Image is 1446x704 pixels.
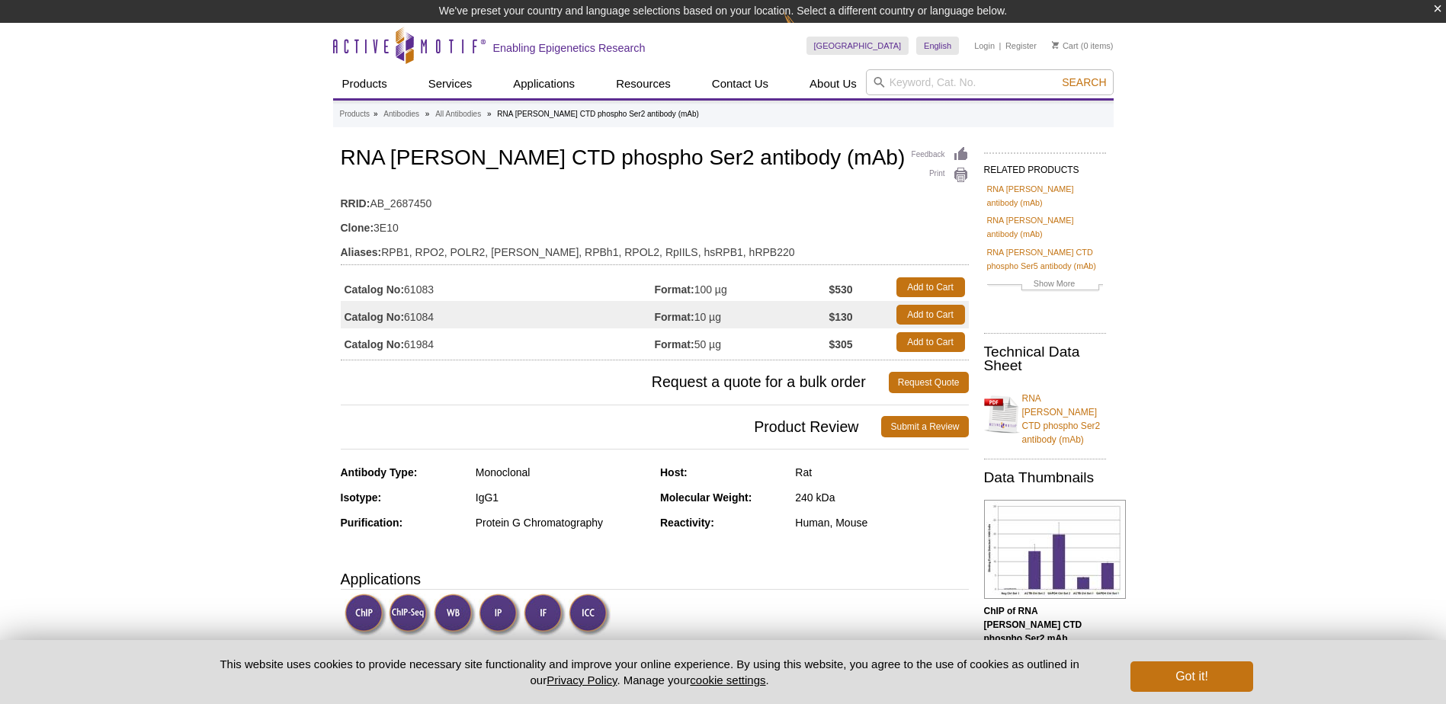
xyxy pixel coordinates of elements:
input: Keyword, Cat. No. [866,69,1114,95]
h2: Technical Data Sheet [984,345,1106,373]
div: 240 kDa [795,491,968,504]
a: All Antibodies [435,107,481,121]
b: ChIP of RNA [PERSON_NAME] CTD phospho Ser2 mAb. [984,606,1082,644]
img: ChIP Validated [345,594,386,635]
strong: Catalog No: [345,283,405,296]
td: RPB1, RPO2, POLR2, [PERSON_NAME], RPBh1, RPOL2, RpIILS, hsRPB1, hRPB220 [341,236,969,261]
h2: RELATED PRODUCTS [984,152,1106,180]
strong: $130 [829,310,852,324]
h2: Data Thumbnails [984,471,1106,485]
a: Services [419,69,482,98]
strong: Host: [660,466,688,478]
td: AB_2687450 [341,187,969,212]
td: 100 µg [655,274,829,301]
a: Feedback [912,146,969,163]
a: English [916,37,959,55]
div: Rat [795,466,968,479]
a: Privacy Policy [547,674,617,686]
a: RNA [PERSON_NAME] antibody (mAb) [987,213,1103,241]
a: Request Quote [889,372,969,393]
a: Add to Cart [896,305,965,325]
a: RNA [PERSON_NAME] CTD phospho Ser2 antibody (mAb) [984,382,1106,446]
a: Products [333,69,396,98]
img: ChIP-Seq Validated [389,594,431,635]
li: » [425,110,430,118]
strong: Isotype: [341,491,382,504]
a: Register [1005,40,1037,51]
a: Resources [607,69,680,98]
strong: Catalog No: [345,310,405,324]
img: Immunoprecipitation Validated [479,594,521,635]
strong: Format: [655,338,694,351]
strong: $305 [829,338,852,351]
div: IgG1 [476,491,649,504]
strong: Molecular Weight: [660,491,752,504]
img: Immunofluorescence Validated [524,594,566,635]
p: (Click image to enlarge and see details.) [984,604,1106,673]
strong: Antibody Type: [341,466,418,478]
td: 61084 [341,301,655,328]
img: Western Blot Validated [434,594,476,635]
span: Product Review [341,416,882,437]
img: Change Here [784,11,824,47]
div: Protein G Chromatography [476,516,649,530]
a: About Us [800,69,866,98]
img: Immunocytochemistry Validated [569,594,611,635]
a: Print [912,167,969,184]
a: Show More [987,277,1103,294]
li: » [487,110,492,118]
a: Products [340,107,370,121]
a: RNA [PERSON_NAME] CTD phospho Ser5 antibody (mAb) [987,245,1103,273]
span: Request a quote for a bulk order [341,372,889,393]
strong: Aliases: [341,245,382,259]
strong: Reactivity: [660,517,714,529]
td: 61984 [341,328,655,356]
h1: RNA [PERSON_NAME] CTD phospho Ser2 antibody (mAb) [341,146,969,172]
p: This website uses cookies to provide necessary site functionality and improve your online experie... [194,656,1106,688]
strong: Format: [655,310,694,324]
a: RNA [PERSON_NAME] antibody (mAb) [987,182,1103,210]
button: Got it! [1130,661,1252,692]
td: 10 µg [655,301,829,328]
button: cookie settings [690,674,765,686]
img: Your Cart [1052,41,1059,49]
h2: Enabling Epigenetics Research [493,41,646,55]
a: Antibodies [383,107,419,121]
a: Contact Us [703,69,778,98]
strong: Clone: [341,221,374,235]
li: » [374,110,378,118]
td: 3E10 [341,212,969,236]
button: Search [1057,75,1111,89]
li: (0 items) [1052,37,1114,55]
a: [GEOGRAPHIC_DATA] [806,37,909,55]
a: Add to Cart [896,332,965,352]
li: RNA [PERSON_NAME] CTD phospho Ser2 antibody (mAb) [497,110,699,118]
div: Monoclonal [476,466,649,479]
td: 50 µg [655,328,829,356]
strong: Purification: [341,517,403,529]
a: Add to Cart [896,277,965,297]
span: Search [1062,76,1106,88]
li: | [999,37,1002,55]
a: Applications [504,69,584,98]
div: Human, Mouse [795,516,968,530]
strong: Catalog No: [345,338,405,351]
a: Login [974,40,995,51]
a: Cart [1052,40,1079,51]
td: 61083 [341,274,655,301]
strong: $530 [829,283,852,296]
h3: Applications [341,568,969,590]
a: Submit a Review [881,416,968,437]
strong: RRID: [341,197,370,210]
img: RNA pol II CTD phospho Ser2 antibody (mAb) tested by ChIP. [984,500,1126,599]
strong: Format: [655,283,694,296]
